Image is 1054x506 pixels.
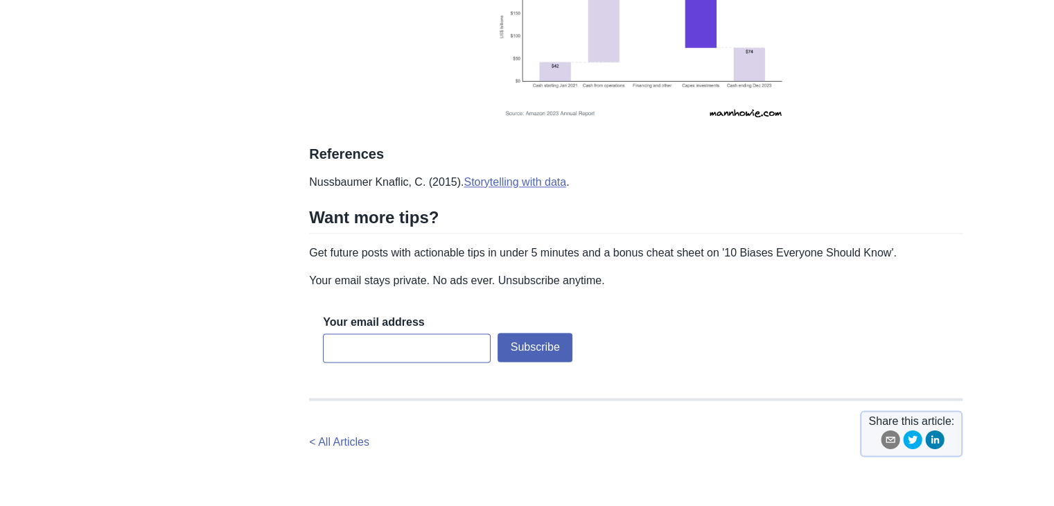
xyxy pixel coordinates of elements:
[309,146,963,163] h3: References
[881,430,900,454] button: email
[925,430,945,454] button: linkedin
[323,315,424,330] label: Your email address
[309,245,963,261] p: Get future posts with actionable tips in under 5 minutes and a bonus cheat sheet on '10 Biases Ev...
[309,272,963,289] p: Your email stays private. No ads ever. Unsubscribe anytime.
[903,430,922,454] button: twitter
[464,176,566,188] a: Storytelling with data
[498,333,572,362] button: Subscribe
[309,207,963,234] h2: Want more tips?
[309,436,369,448] a: < All Articles
[868,413,954,430] span: Share this article:
[309,174,963,191] p: Nussbaumer Knaflic, C. (2015). .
